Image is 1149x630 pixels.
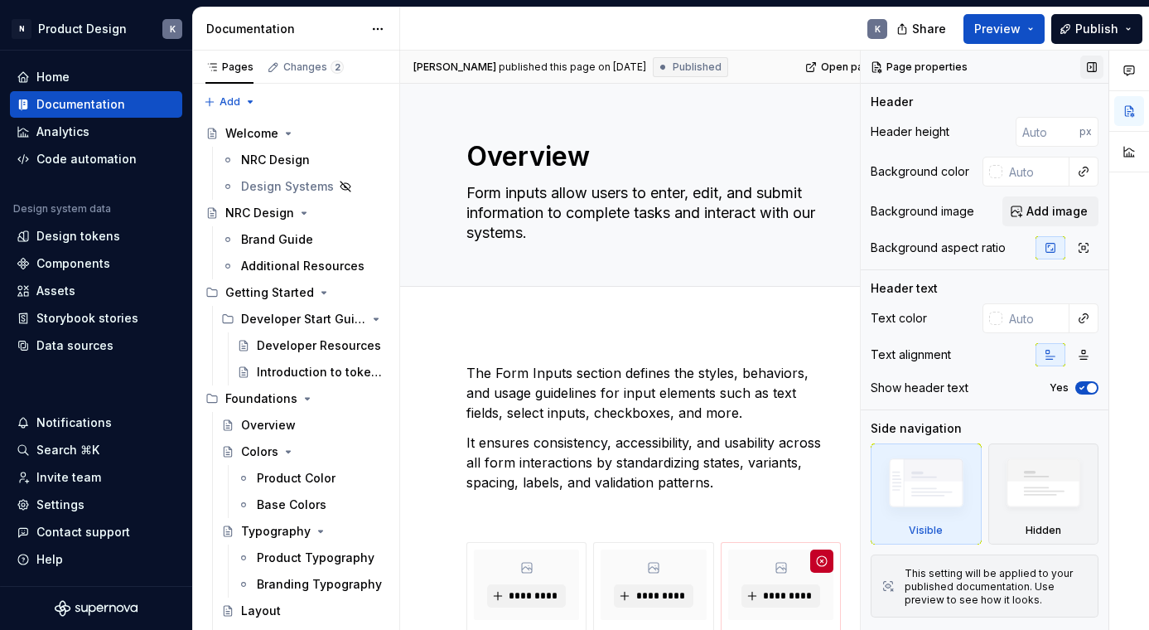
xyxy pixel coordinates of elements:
div: Design system data [13,202,111,216]
div: Product Design [38,21,127,37]
div: Header height [871,124,949,140]
span: Add [220,95,240,109]
div: Search ⌘K [36,442,99,458]
div: Layout [241,603,281,619]
a: Branding Typography [230,571,393,598]
a: Layout [215,598,393,624]
span: [PERSON_NAME] [413,61,496,74]
div: Foundations [225,390,297,407]
a: NRC Design [199,200,393,226]
div: Header text [871,280,938,297]
div: Background aspect ratio [871,240,1006,256]
div: Assets [36,283,75,299]
button: Search ⌘K [10,437,182,463]
a: Typography [215,518,393,545]
button: Contact support [10,519,182,545]
button: Notifications [10,409,182,436]
div: Hidden [1026,524,1061,537]
div: Storybook stories [36,310,138,327]
a: Welcome [199,120,393,147]
span: Open page [821,61,876,74]
a: Additional Resources [215,253,393,279]
div: Typography [241,523,311,540]
textarea: Overview [463,137,828,177]
a: Introduction to tokens [230,359,393,385]
div: published this page on [DATE] [499,61,646,74]
div: N [12,19,31,39]
a: Code automation [10,146,182,172]
div: Code automation [36,151,137,167]
button: NProduct DesignK [3,11,189,46]
div: NRC Design [241,152,310,168]
div: Background image [871,203,974,220]
a: Product Typography [230,545,393,571]
span: 2 [331,61,344,74]
a: Base Colors [230,492,393,518]
div: Show header text [871,380,968,396]
div: Product Typography [257,550,374,566]
a: Product Color [230,465,393,492]
div: Product Color [257,470,336,487]
div: Settings [36,497,84,513]
span: Publish [1075,21,1118,37]
a: Open page [800,56,884,79]
div: Pages [205,61,253,74]
a: Components [10,250,182,277]
input: Auto [1002,157,1069,187]
p: The Form Inputs section defines the styles, behaviors, and usage guidelines for input elements su... [466,363,831,423]
input: Auto [1016,117,1079,147]
div: Welcome [225,125,278,142]
div: K [875,22,881,36]
div: Developer Resources [257,337,381,354]
div: Getting Started [225,284,314,301]
div: Developer Start Guide [215,306,393,332]
a: Documentation [10,91,182,118]
button: Share [888,14,957,44]
p: It ensures consistency, accessibility, and usability across all form interactions by standardizin... [466,433,831,492]
div: NRC Design [225,205,294,221]
div: Header [871,94,913,110]
div: Side navigation [871,420,962,437]
a: Settings [10,492,182,518]
a: Supernova Logo [55,600,138,617]
div: This setting will be applied to your published documentation. Use preview to see how it looks. [905,567,1088,607]
p: px [1079,125,1092,138]
div: Design tokens [36,228,120,245]
div: Design Systems [241,178,334,195]
div: Colors [241,443,278,460]
input: Auto [1002,303,1069,333]
div: Base Colors [257,497,326,513]
div: Introduction to tokens [257,364,383,380]
span: Published [673,61,722,74]
button: Add image [1002,196,1098,226]
div: Invite team [36,469,101,486]
a: Home [10,64,182,90]
div: Foundations [199,385,393,412]
a: Design Systems [215,173,393,200]
div: Notifications [36,414,112,431]
div: Documentation [36,96,125,113]
div: Help [36,551,63,568]
div: Overview [241,417,296,434]
a: Storybook stories [10,305,182,332]
a: Invite team [10,464,182,491]
div: Branding Typography [257,576,382,593]
div: Additional Resources [241,258,364,274]
a: NRC Design [215,147,393,173]
div: Background color [871,163,969,180]
div: Analytics [36,124,89,140]
a: Analytics [10,119,182,145]
button: Publish [1051,14,1142,44]
a: Design tokens [10,223,182,250]
a: Brand Guide [215,226,393,253]
button: Add [199,90,261,114]
div: Documentation [206,21,363,37]
div: Developer Start Guide [241,311,366,327]
div: Getting Started [199,279,393,306]
a: Developer Resources [230,332,393,359]
a: Assets [10,278,182,304]
div: Home [36,69,70,85]
label: Yes [1050,381,1069,395]
a: Colors [215,439,393,465]
span: Preview [974,21,1021,37]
